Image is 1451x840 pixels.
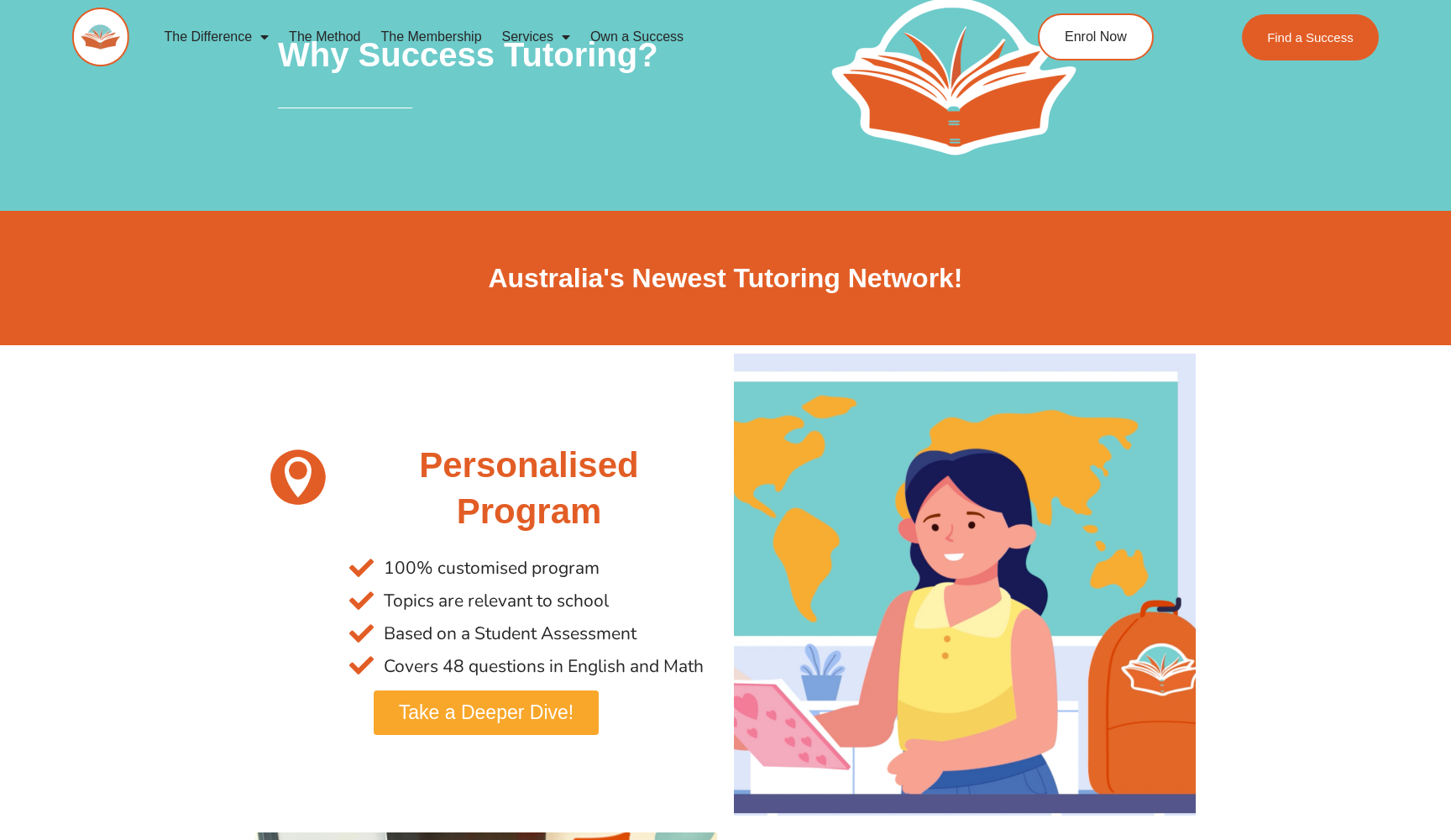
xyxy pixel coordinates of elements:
a: Take a Deeper Dive! [374,690,599,735]
a: Own a Success [580,18,694,56]
a: The Method [279,18,370,56]
h2: Australia's Newest Tutoring Network! [255,261,1196,297]
span: Based on a Student Assessment [380,617,636,650]
a: The Membership [371,18,492,56]
h2: Personalised Program [349,443,709,534]
a: The Difference [154,18,279,56]
span: Enrol Now [1065,30,1127,44]
a: Enrol Now [1038,13,1154,60]
span: Topics are relevant to school [380,585,609,617]
a: Services [492,18,580,56]
span: 100% customised program [380,552,600,585]
span: Take a Deeper Dive! [399,703,574,722]
nav: Menu [154,18,962,56]
span: Find a Success [1267,31,1354,44]
a: Find a Success [1242,14,1379,60]
span: Covers 48 questions in English and Math [380,650,704,683]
